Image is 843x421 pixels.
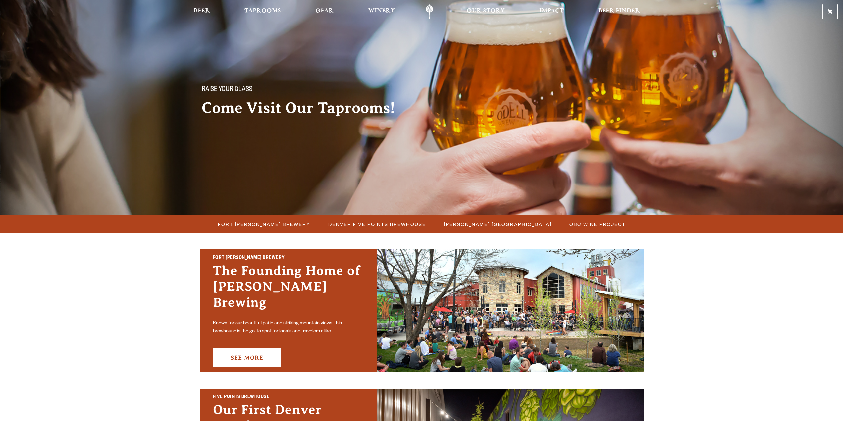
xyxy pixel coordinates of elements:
[594,4,644,19] a: Beer Finder
[467,8,505,14] span: Our Story
[315,8,334,14] span: Gear
[539,8,564,14] span: Impact
[202,86,252,94] span: Raise your glass
[417,4,442,19] a: Odell Home
[213,263,364,317] h3: The Founding Home of [PERSON_NAME] Brewing
[213,254,364,263] h2: Fort [PERSON_NAME] Brewery
[440,219,555,229] a: [PERSON_NAME] [GEOGRAPHIC_DATA]
[244,8,281,14] span: Taprooms
[189,4,214,19] a: Beer
[240,4,285,19] a: Taprooms
[598,8,640,14] span: Beer Finder
[444,219,552,229] span: [PERSON_NAME] [GEOGRAPHIC_DATA]
[565,219,629,229] a: OBC Wine Project
[311,4,338,19] a: Gear
[569,219,626,229] span: OBC Wine Project
[368,8,395,14] span: Winery
[213,393,364,402] h2: Five Points Brewhouse
[213,320,364,336] p: Known for our beautiful patio and striking mountain views, this brewhouse is the go-to spot for l...
[535,4,568,19] a: Impact
[364,4,399,19] a: Winery
[202,100,408,116] h2: Come Visit Our Taprooms!
[194,8,210,14] span: Beer
[462,4,509,19] a: Our Story
[328,219,426,229] span: Denver Five Points Brewhouse
[213,348,281,367] a: See More
[218,219,310,229] span: Fort [PERSON_NAME] Brewery
[324,219,429,229] a: Denver Five Points Brewhouse
[377,249,644,372] img: Fort Collins Brewery & Taproom'
[214,219,314,229] a: Fort [PERSON_NAME] Brewery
